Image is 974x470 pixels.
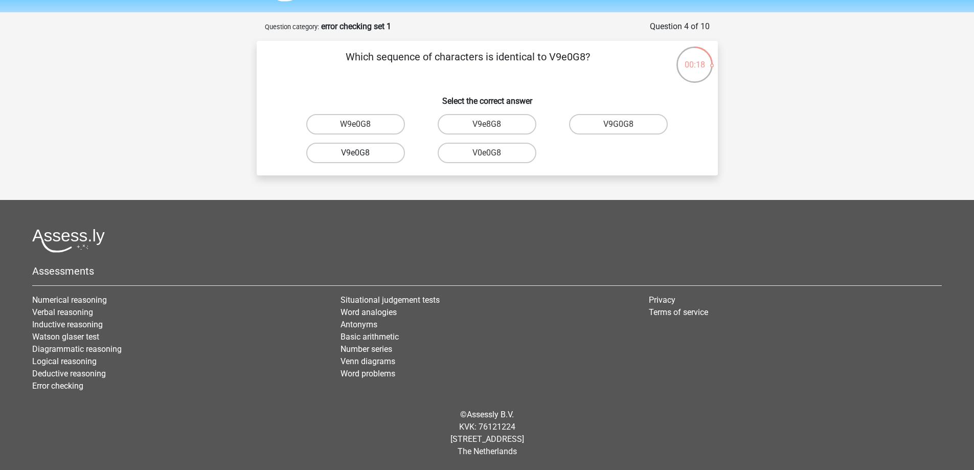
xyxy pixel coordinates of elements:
a: Number series [341,344,392,354]
a: Venn diagrams [341,356,395,366]
a: Verbal reasoning [32,307,93,317]
a: Error checking [32,381,83,391]
a: Antonyms [341,320,377,329]
a: Word analogies [341,307,397,317]
a: Privacy [649,295,675,305]
small: Question category: [265,23,319,31]
a: Numerical reasoning [32,295,107,305]
h6: Select the correct answer [273,88,701,106]
a: Basic arithmetic [341,332,399,342]
a: Watson glaser test [32,332,99,342]
div: 00:18 [675,46,714,71]
h5: Assessments [32,265,942,277]
label: W9e0G8 [306,114,405,135]
label: V9G0G8 [569,114,668,135]
a: Terms of service [649,307,708,317]
label: V9e8G8 [438,114,536,135]
a: Situational judgement tests [341,295,440,305]
p: Which sequence of characters is identical to V9e0G8? [273,49,663,80]
a: Assessly B.V. [467,410,514,419]
a: Deductive reasoning [32,369,106,378]
a: Word problems [341,369,395,378]
strong: error checking set 1 [321,21,391,31]
label: V9e0G8 [306,143,405,163]
label: V0e0G8 [438,143,536,163]
a: Diagrammatic reasoning [32,344,122,354]
div: Question 4 of 10 [650,20,710,33]
a: Inductive reasoning [32,320,103,329]
div: © KVK: 76121224 [STREET_ADDRESS] The Netherlands [25,400,949,466]
img: Assessly logo [32,229,105,253]
a: Logical reasoning [32,356,97,366]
